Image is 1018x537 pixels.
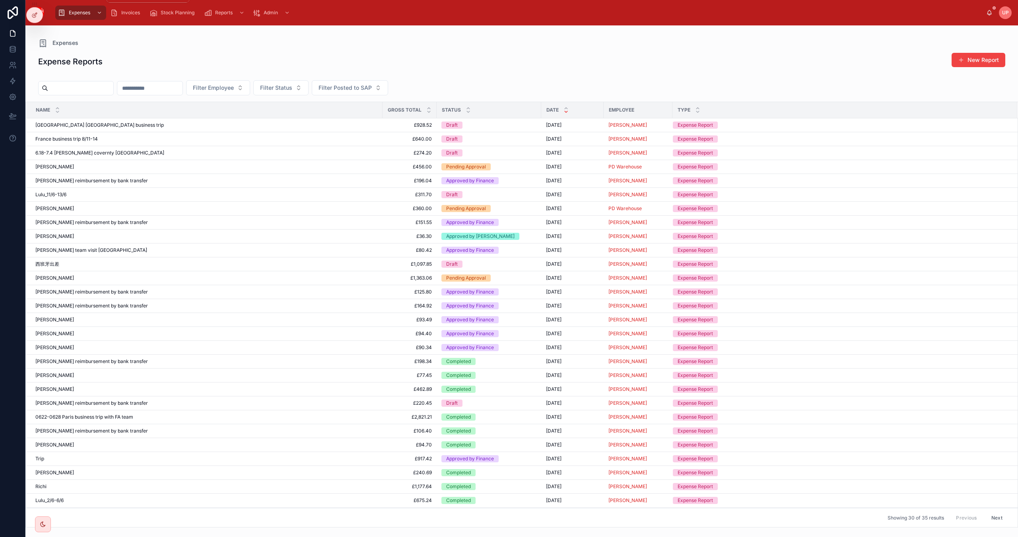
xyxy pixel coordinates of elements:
[678,330,713,337] div: Expense Report
[546,247,561,253] span: [DATE]
[673,149,1007,156] a: Expense Report
[446,205,486,212] div: Pending Approval
[35,414,378,420] a: 0622-0628 Paris business trip with FA team
[202,6,249,20] a: Reports
[608,122,647,128] a: [PERSON_NAME]
[121,10,140,16] span: Invoices
[546,330,599,337] a: [DATE]
[546,317,561,323] span: [DATE]
[673,191,1007,198] a: Expense Report
[546,261,561,267] span: [DATE]
[387,372,432,379] a: £77.45
[546,233,599,240] a: [DATE]
[546,317,599,323] a: [DATE]
[608,261,647,267] span: [PERSON_NAME]
[608,303,647,309] a: [PERSON_NAME]
[319,84,372,92] span: Filter Posted to SAP
[546,205,599,212] a: [DATE]
[608,330,647,337] span: [PERSON_NAME]
[608,136,668,142] a: [PERSON_NAME]
[387,191,432,198] a: £311.70
[678,274,713,282] div: Expense Report
[608,344,647,351] a: [PERSON_NAME]
[678,302,713,309] div: Expense Report
[678,219,713,226] div: Expense Report
[387,164,432,170] span: £456.00
[35,150,164,156] span: 6.18-7.4 [PERSON_NAME] covernty [GEOGRAPHIC_DATA]
[678,191,713,198] div: Expense Report
[35,386,378,392] a: [PERSON_NAME]
[387,247,432,253] a: £80.42
[35,317,74,323] span: [PERSON_NAME]
[441,288,536,296] a: Approved by Finance
[193,84,234,92] span: Filter Employee
[35,372,74,379] span: [PERSON_NAME]
[108,6,146,20] a: Invoices
[608,372,647,379] a: [PERSON_NAME]
[678,358,713,365] div: Expense Report
[35,178,378,184] a: [PERSON_NAME] reimbursement by bank transfer
[546,122,561,128] span: [DATE]
[35,275,74,281] span: [PERSON_NAME]
[546,136,599,142] a: [DATE]
[69,10,90,16] span: Expenses
[678,372,713,379] div: Expense Report
[35,330,74,337] span: [PERSON_NAME]
[608,344,668,351] a: [PERSON_NAME]
[608,400,647,406] a: [PERSON_NAME]
[673,288,1007,296] a: Expense Report
[608,400,668,406] a: [PERSON_NAME]
[35,233,74,240] span: [PERSON_NAME]
[608,122,668,128] a: [PERSON_NAME]
[441,205,536,212] a: Pending Approval
[35,344,378,351] a: [PERSON_NAME]
[546,303,599,309] a: [DATE]
[35,330,378,337] a: [PERSON_NAME]
[35,136,98,142] span: France business trip 8/11-14
[546,344,561,351] span: [DATE]
[446,261,458,268] div: Draft
[35,317,378,323] a: [PERSON_NAME]
[673,330,1007,337] a: Expense Report
[446,274,486,282] div: Pending Approval
[608,386,647,392] span: [PERSON_NAME]
[441,302,536,309] a: Approved by Finance
[441,149,536,156] a: Draft
[678,149,713,156] div: Expense Report
[952,53,1005,67] button: New Report
[673,372,1007,379] a: Expense Report
[673,135,1007,143] a: Expense Report
[161,10,194,16] span: Stock Planning
[387,178,432,184] a: £196.04
[546,400,561,406] span: [DATE]
[441,261,536,268] a: Draft
[147,6,200,20] a: Stock Planning
[678,413,713,421] div: Expense Report
[546,136,561,142] span: [DATE]
[608,191,647,198] span: [PERSON_NAME]
[608,233,647,240] a: [PERSON_NAME]
[673,247,1007,254] a: Expense Report
[387,233,432,240] span: £36.30
[608,358,647,365] a: [PERSON_NAME]
[608,136,647,142] a: [PERSON_NAME]
[608,303,668,309] a: [PERSON_NAME]
[387,400,432,406] a: £220.45
[215,10,233,16] span: Reports
[608,289,647,295] span: [PERSON_NAME]
[441,386,536,393] a: Completed
[186,80,250,95] button: Select Button
[387,261,432,267] span: £1,097.85
[446,219,494,226] div: Approved by Finance
[35,122,164,128] span: [GEOGRAPHIC_DATA] [GEOGRAPHIC_DATA] business trip
[678,163,713,170] div: Expense Report
[253,80,309,95] button: Select Button
[35,136,378,142] a: France business trip 8/11-14
[441,372,536,379] a: Completed
[387,219,432,226] a: £151.55
[673,274,1007,282] a: Expense Report
[387,386,432,392] span: £462.89
[608,178,647,184] span: [PERSON_NAME]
